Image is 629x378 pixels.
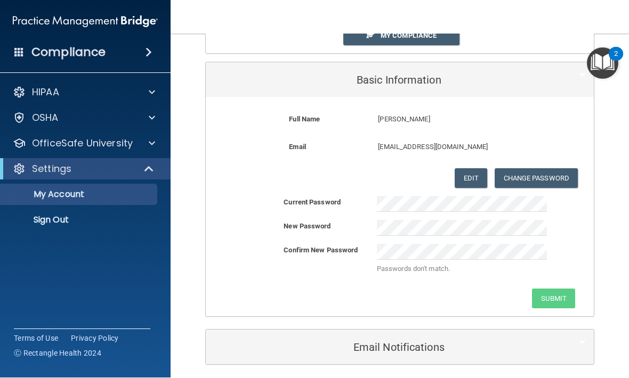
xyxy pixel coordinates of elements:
[13,86,155,99] a: HIPAA
[381,32,437,40] span: My Compliance
[378,113,540,126] p: [PERSON_NAME]
[587,48,618,79] button: Open Resource Center, 2 new notifications
[495,169,578,188] button: Change Password
[378,141,540,154] p: [EMAIL_ADDRESS][DOMAIN_NAME]
[532,289,575,309] button: Submit
[377,263,547,276] p: Passwords don't match.
[14,333,58,344] a: Terms of Use
[13,11,158,32] img: PMB logo
[32,163,71,176] p: Settings
[455,169,487,188] button: Edit
[32,86,59,99] p: HIPAA
[13,112,155,125] a: OSHA
[31,45,106,60] h4: Compliance
[214,68,586,92] a: Basic Information
[32,137,133,150] p: OfficeSafe University
[14,348,101,359] span: Ⓒ Rectangle Health 2024
[289,143,306,151] b: Email
[214,342,553,354] h5: Email Notifications
[71,333,119,344] a: Privacy Policy
[13,163,155,176] a: Settings
[32,112,59,125] p: OSHA
[284,223,330,231] b: New Password
[13,137,155,150] a: OfficeSafe University
[7,215,152,226] p: Sign Out
[284,199,341,207] b: Current Password
[214,75,553,86] h5: Basic Information
[284,246,358,254] b: Confirm New Password
[289,116,320,124] b: Full Name
[614,54,618,68] div: 2
[7,190,152,200] p: My Account
[214,335,586,359] a: Email Notifications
